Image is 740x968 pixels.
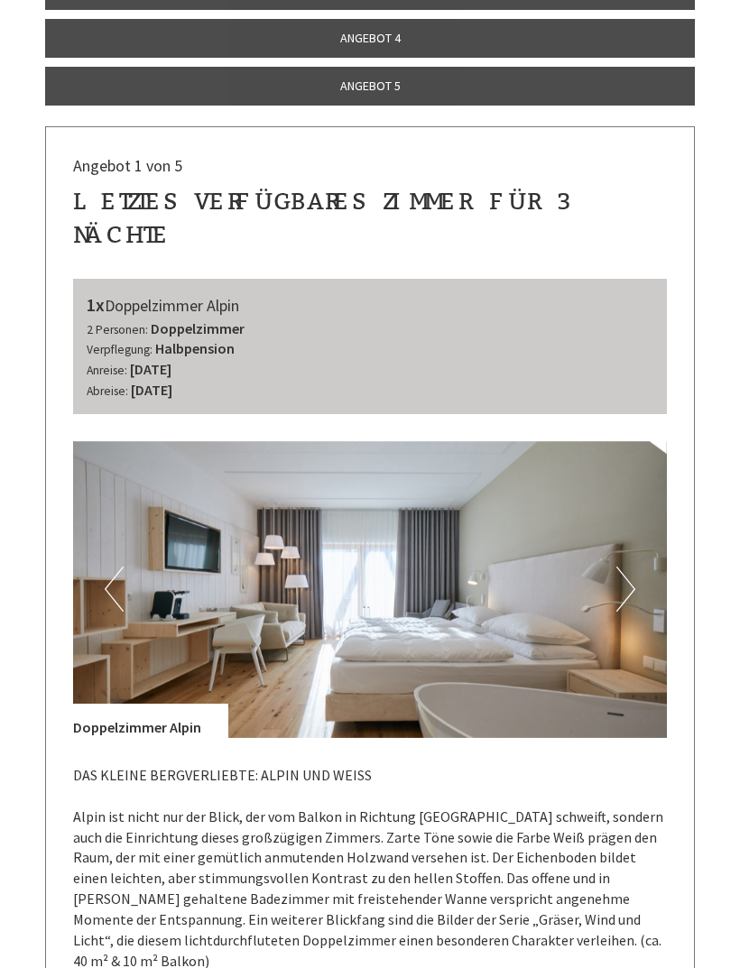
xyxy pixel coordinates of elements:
[87,342,153,357] small: Verpflegung:
[87,293,105,316] b: 1x
[340,78,401,94] span: Angebot 5
[105,567,124,612] button: Previous
[131,381,172,399] b: [DATE]
[73,441,667,738] img: image
[151,319,245,337] b: Doppelzimmer
[87,363,127,378] small: Anreise:
[87,292,653,318] div: Doppelzimmer Alpin
[73,185,667,252] div: Letztes verfügbares Zimmer für 3 Nächte
[616,567,635,612] button: Next
[130,360,171,378] b: [DATE]
[155,339,235,357] b: Halbpension
[73,155,182,176] span: Angebot 1 von 5
[87,383,128,399] small: Abreise:
[340,30,401,46] span: Angebot 4
[73,704,228,738] div: Doppelzimmer Alpin
[87,322,148,337] small: 2 Personen:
